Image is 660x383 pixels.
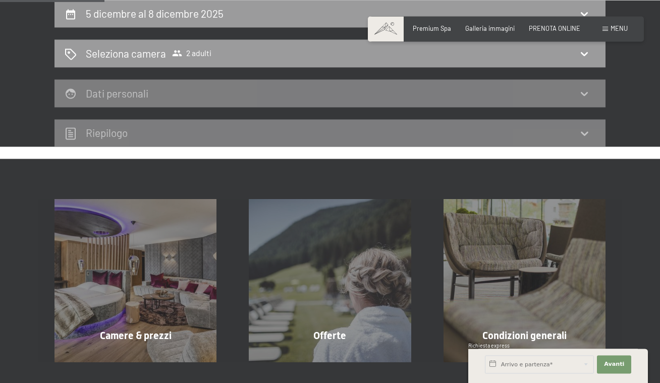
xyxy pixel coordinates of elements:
[233,199,427,361] a: Vacanze in Trentino Alto Adige all'Hotel Schwarzenstein Offerte
[100,329,172,342] span: Camere & prezzi
[482,329,567,342] span: Condizioni generali
[172,48,211,58] span: 2 adulti
[597,355,631,373] button: Avanti
[465,24,515,32] a: Galleria immagini
[86,46,166,61] h2: Seleziona camera
[468,343,510,349] span: Richiesta express
[38,199,233,361] a: Vacanze in Trentino Alto Adige all'Hotel Schwarzenstein Camere & prezzi
[86,126,128,139] h2: Riepilogo
[529,24,580,32] a: PRENOTA ONLINE
[427,199,622,361] a: Vacanze in Trentino Alto Adige all'Hotel Schwarzenstein Condizioni generali
[86,7,224,20] h2: 5 dicembre al 8 dicembre 2025
[86,87,148,100] h2: Dati personali
[604,360,624,368] span: Avanti
[611,24,628,32] span: Menu
[313,329,346,342] span: Offerte
[413,24,451,32] a: Premium Spa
